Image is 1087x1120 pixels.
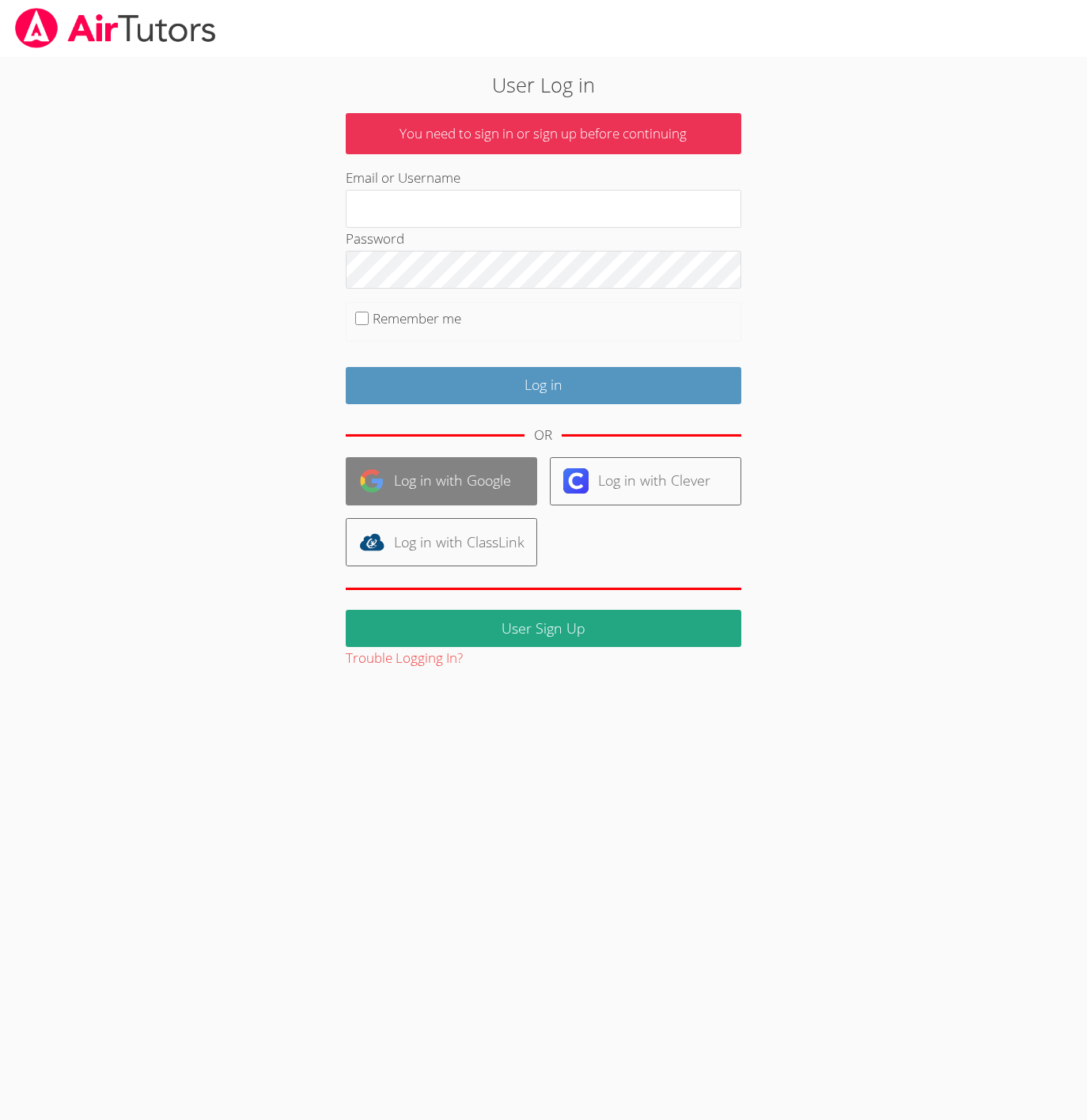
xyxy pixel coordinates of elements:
[346,113,741,155] p: You need to sign in or sign up before continuing
[346,457,537,505] a: Log in with Google
[359,529,384,554] img: classlink-logo-d6bb404cc1216ec64c9a2012d9dc4662098be43eaf13dc465df04b49fa7ab582.svg
[13,8,218,48] img: airtutors_banner-c4298cdbf04f3fff15de1276eac7730deb9818008684d7c2e4769d2f7ddbe033.png
[563,468,589,494] img: clever-logo-6eab21bc6e7a338710f1a6ff85c0baf02591cd810cc4098c63d3a4b26e2feb20.svg
[346,367,741,404] input: Log in
[250,70,837,100] h2: User Log in
[534,424,552,447] div: OR
[550,457,741,505] a: Log in with Clever
[346,518,537,566] a: Log in with ClassLink
[346,168,460,187] label: Email or Username
[373,309,461,327] label: Remember me
[346,229,404,248] label: Password
[346,647,463,670] button: Trouble Logging In?
[346,610,741,647] a: User Sign Up
[359,468,384,494] img: google-logo-50288ca7cdecda66e5e0955fdab243c47b7ad437acaf1139b6f446037453330a.svg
